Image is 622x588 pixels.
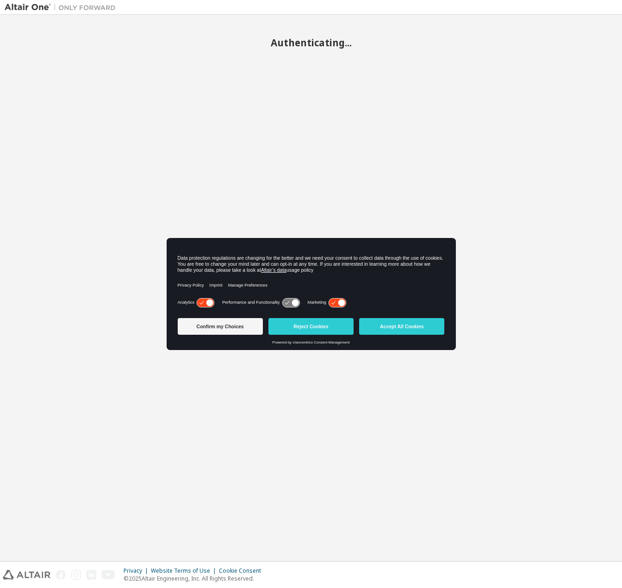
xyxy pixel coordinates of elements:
[71,570,81,580] img: instagram.svg
[151,567,219,575] div: Website Terms of Use
[124,575,267,582] p: © 2025 Altair Engineering, Inc. All Rights Reserved.
[219,567,267,575] div: Cookie Consent
[3,570,50,580] img: altair_logo.svg
[102,570,115,580] img: youtube.svg
[124,567,151,575] div: Privacy
[87,570,96,580] img: linkedin.svg
[5,37,617,49] h2: Authenticating...
[56,570,66,580] img: facebook.svg
[5,3,120,12] img: Altair One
